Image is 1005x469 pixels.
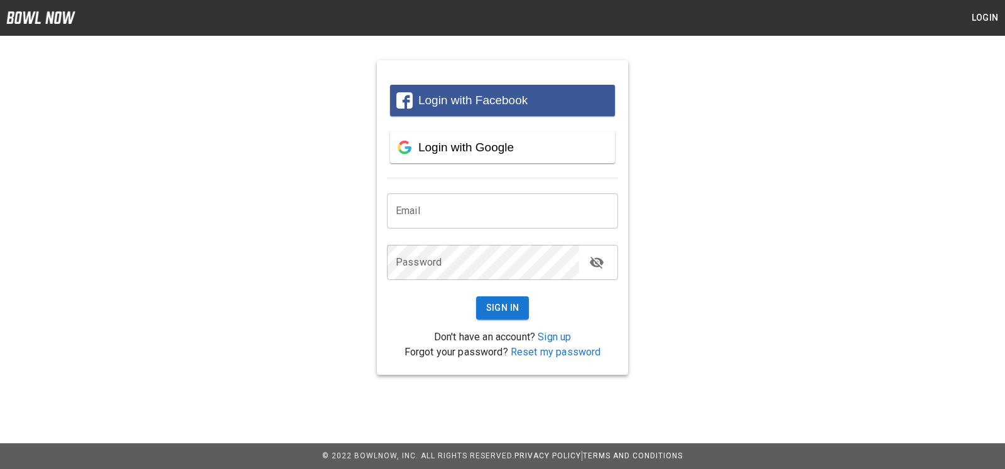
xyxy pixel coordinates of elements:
a: Terms and Conditions [583,451,683,460]
a: Privacy Policy [514,451,581,460]
img: logo [6,11,75,24]
button: Sign In [476,296,530,320]
button: Login with Facebook [390,85,615,116]
span: Login with Google [418,141,514,154]
p: Forgot your password? [387,345,618,360]
a: Sign up [538,331,571,343]
button: toggle password visibility [584,250,609,275]
button: Login with Google [390,132,615,163]
a: Reset my password [511,346,601,358]
button: Login [965,6,1005,30]
span: © 2022 BowlNow, Inc. All Rights Reserved. [322,451,514,460]
span: Login with Facebook [418,94,528,107]
p: Don't have an account? [387,330,618,345]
